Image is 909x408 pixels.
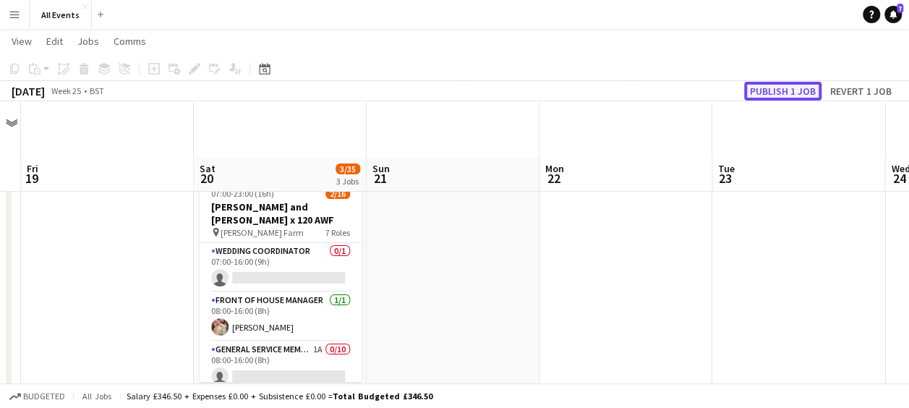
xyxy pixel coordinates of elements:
[211,188,274,199] span: 07:00-23:00 (16h)
[325,227,350,238] span: 7 Roles
[72,32,105,51] a: Jobs
[25,170,38,187] span: 19
[884,6,902,23] a: 7
[46,35,63,48] span: Edit
[221,227,304,238] span: [PERSON_NAME] Farm
[543,170,564,187] span: 22
[718,162,735,175] span: Tue
[30,1,92,29] button: All Events
[545,162,564,175] span: Mon
[7,388,67,404] button: Budgeted
[325,188,350,199] span: 2/16
[200,200,362,226] h3: [PERSON_NAME] and [PERSON_NAME] x 120 AWF
[77,35,99,48] span: Jobs
[370,170,390,187] span: 21
[80,391,114,401] span: All jobs
[897,4,903,13] span: 7
[197,170,215,187] span: 20
[127,391,432,401] div: Salary £346.50 + Expenses £0.00 + Subsistence £0.00 =
[336,176,359,187] div: 3 Jobs
[90,85,104,96] div: BST
[6,32,38,51] a: View
[333,391,432,401] span: Total Budgeted £346.50
[12,35,32,48] span: View
[336,163,360,174] span: 3/35
[12,84,45,98] div: [DATE]
[23,391,65,401] span: Budgeted
[200,162,215,175] span: Sat
[114,35,146,48] span: Comms
[27,162,38,175] span: Fri
[108,32,152,51] a: Comms
[200,243,362,292] app-card-role: Wedding Coordinator0/107:00-16:00 (9h)
[48,85,84,96] span: Week 25
[744,82,821,101] button: Publish 1 job
[824,82,897,101] button: Revert 1 job
[200,292,362,341] app-card-role: Front of House Manager1/108:00-16:00 (8h)[PERSON_NAME]
[40,32,69,51] a: Edit
[200,168,362,382] app-job-card: Updated07:00-23:00 (16h)2/16[PERSON_NAME] and [PERSON_NAME] x 120 AWF [PERSON_NAME] Farm7 RolesWe...
[716,170,735,187] span: 23
[372,162,390,175] span: Sun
